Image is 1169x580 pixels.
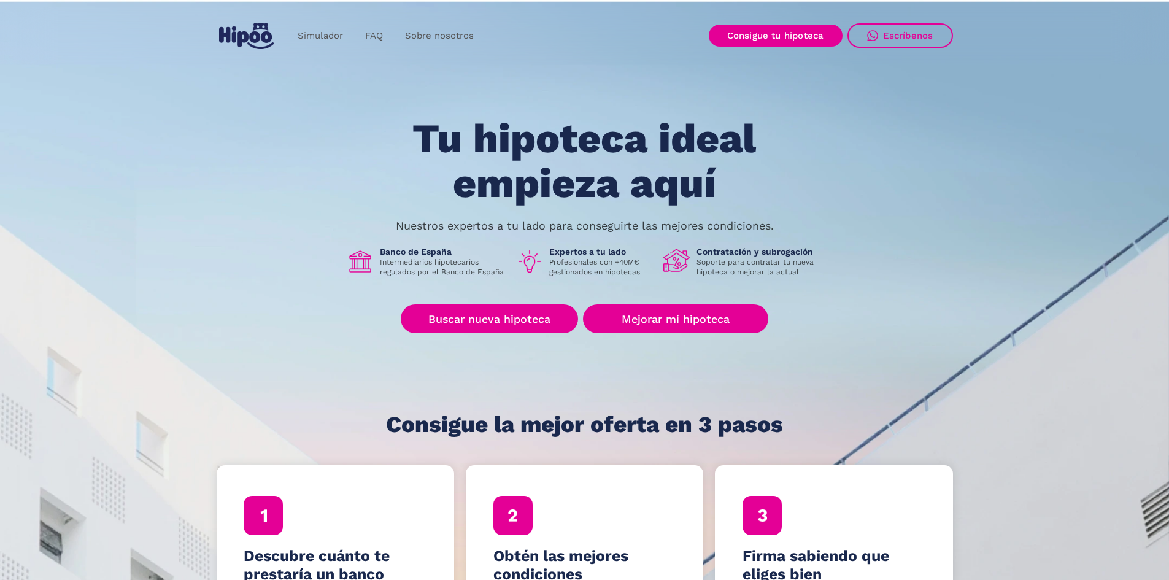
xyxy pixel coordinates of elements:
div: Escríbenos [883,30,933,41]
a: Simulador [287,24,354,48]
h1: Expertos a tu lado [549,246,654,257]
a: Escríbenos [847,23,953,48]
p: Soporte para contratar tu nueva hipoteca o mejorar la actual [696,257,823,277]
h1: Banco de España [380,246,506,257]
h1: Tu hipoteca ideal empieza aquí [352,117,817,206]
p: Intermediarios hipotecarios regulados por el Banco de España [380,257,506,277]
h1: Consigue la mejor oferta en 3 pasos [386,412,783,437]
p: Profesionales con +40M€ gestionados en hipotecas [549,257,654,277]
a: home [217,18,277,54]
a: Sobre nosotros [394,24,485,48]
a: Buscar nueva hipoteca [401,304,578,333]
h1: Contratación y subrogación [696,246,823,257]
a: FAQ [354,24,394,48]
p: Nuestros expertos a tu lado para conseguirte las mejores condiciones. [396,221,774,231]
a: Consigue tu hipoteca [709,25,843,47]
a: Mejorar mi hipoteca [583,304,768,333]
